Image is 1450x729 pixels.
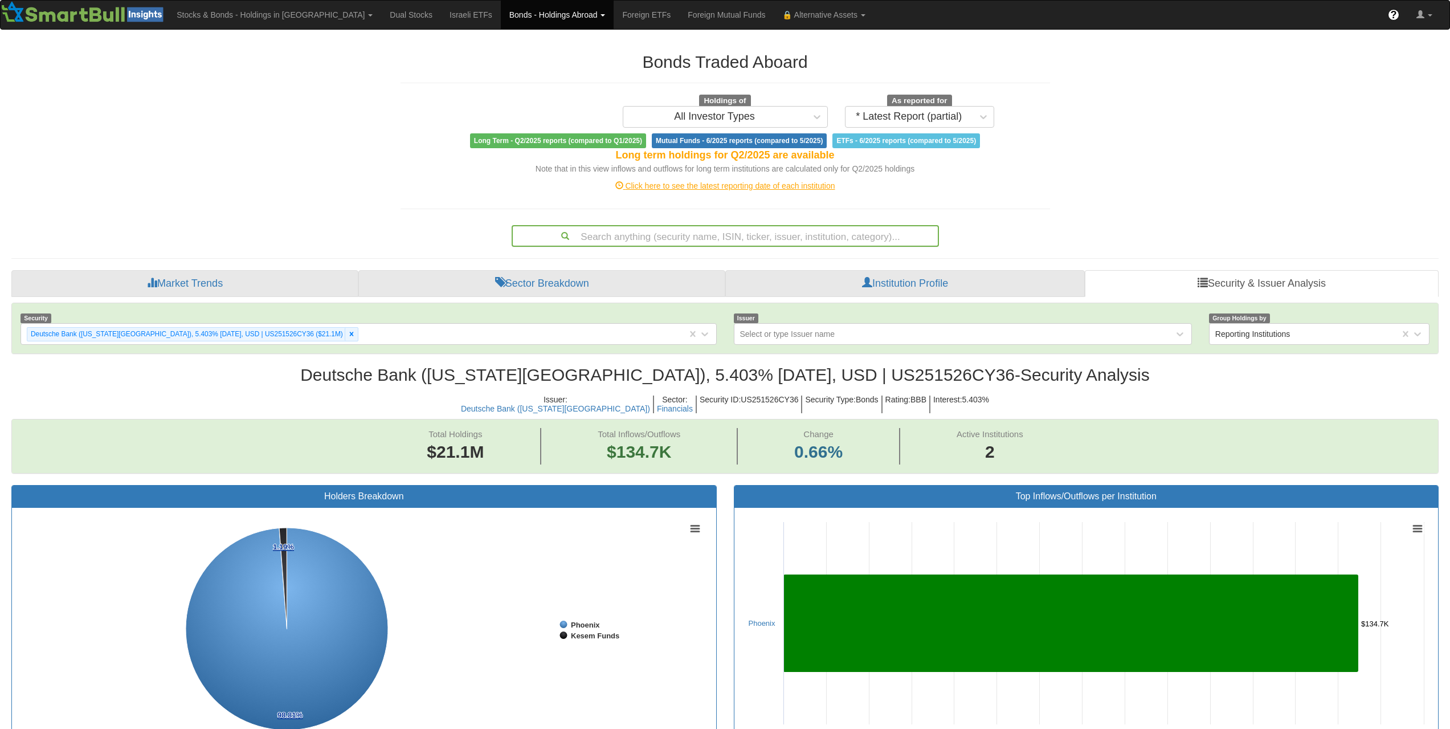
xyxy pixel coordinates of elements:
[883,396,930,413] h5: Rating : BBB
[743,491,1430,502] h3: Top Inflows/Outflows per Institution
[657,405,693,413] button: Financials
[428,429,482,439] span: Total Holdings
[470,133,646,148] span: Long Term - Q2/2025 reports (compared to Q1/2025)
[392,180,1059,192] div: Click here to see the latest reporting date of each institution
[571,632,619,640] tspan: Kesem Funds
[740,328,835,340] div: Select or type Issuer name
[401,163,1050,174] div: Note that in this view inflows and outflows for long term institutions are calculated only for Q2...
[21,491,708,502] h3: Holders Breakdown
[957,429,1023,439] span: Active Institutions
[27,328,345,341] div: Deutsche Bank ([US_STATE][GEOGRAPHIC_DATA]), 5.403% [DATE], USD | US251526CY36 ($21.1M)
[887,95,952,107] span: As reported for
[725,270,1085,298] a: Institution Profile
[652,133,827,148] span: Mutual Funds - 6/2025 reports (compared to 5/2025)
[1215,328,1290,340] div: Reporting Institutions
[614,1,679,29] a: Foreign ETFs
[598,429,680,439] span: Total Inflows/Outflows
[1,1,168,23] img: Smartbull
[607,442,671,461] span: $134.7K
[513,226,938,246] div: Search anything (security name, ISIN, ticker, issuer, institution, category)...
[1209,313,1270,323] span: Group Holdings by
[1085,270,1439,298] a: Security & Issuer Analysis
[794,440,843,465] span: 0.66%
[401,148,1050,163] div: Long term holdings for Q2/2025 are available
[856,111,962,123] div: * Latest Report (partial)
[1391,9,1397,21] span: ?
[571,621,600,629] tspan: Phoenix
[21,313,51,323] span: Security
[441,1,501,29] a: Israeli ETFs
[674,111,755,123] div: All Investor Types
[697,396,803,413] h5: Security ID : US251526CY36
[679,1,774,29] a: Foreign Mutual Funds
[734,313,759,323] span: Issuer
[1379,1,1408,29] a: ?
[461,405,650,413] button: Deutsche Bank ([US_STATE][GEOGRAPHIC_DATA])
[11,365,1439,384] h2: Deutsche Bank ([US_STATE][GEOGRAPHIC_DATA]), 5.403% [DATE], USD | US251526CY36 - Security Analysis
[957,440,1023,465] span: 2
[358,270,725,298] a: Sector Breakdown
[930,396,992,413] h5: Interest : 5.403%
[803,429,834,439] span: Change
[802,396,882,413] h5: Security Type : Bonds
[11,270,358,298] a: Market Trends
[277,711,303,719] tspan: 98.81%
[273,543,294,551] tspan: 1.19%
[1361,620,1389,628] tspan: $134.7K
[401,52,1050,71] h2: Bonds Traded Aboard
[774,1,873,29] a: 🔒 Alternative Assets
[654,396,697,413] h5: Sector :
[427,442,484,461] span: $21.1M
[458,396,654,413] h5: Issuer :
[501,1,614,29] a: Bonds - Holdings Abroad
[832,133,980,148] span: ETFs - 6/2025 reports (compared to 5/2025)
[168,1,381,29] a: Stocks & Bonds - Holdings in [GEOGRAPHIC_DATA]
[381,1,441,29] a: Dual Stocks
[699,95,750,107] span: Holdings of
[749,619,775,628] a: Phoenix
